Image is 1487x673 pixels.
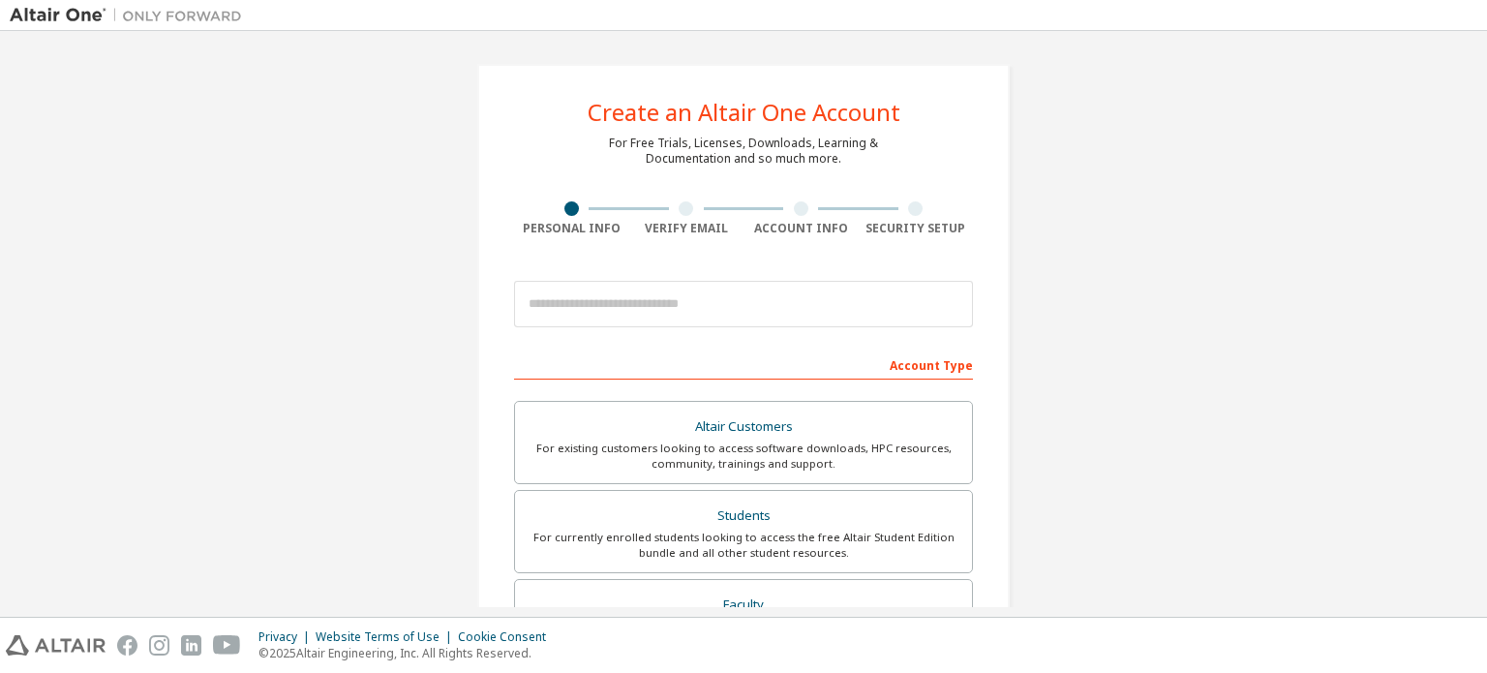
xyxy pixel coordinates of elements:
img: linkedin.svg [181,635,201,656]
div: Create an Altair One Account [588,101,900,124]
img: altair_logo.svg [6,635,106,656]
img: instagram.svg [149,635,169,656]
div: For Free Trials, Licenses, Downloads, Learning & Documentation and so much more. [609,136,878,167]
div: Privacy [258,629,316,645]
div: Security Setup [859,221,974,236]
div: Personal Info [514,221,629,236]
img: Altair One [10,6,252,25]
div: Altair Customers [527,413,960,441]
div: Cookie Consent [458,629,558,645]
div: Account Type [514,349,973,380]
div: For existing customers looking to access software downloads, HPC resources, community, trainings ... [527,441,960,472]
div: Faculty [527,592,960,619]
div: Website Terms of Use [316,629,458,645]
div: For currently enrolled students looking to access the free Altair Student Edition bundle and all ... [527,530,960,561]
div: Verify Email [629,221,744,236]
div: Students [527,503,960,530]
img: facebook.svg [117,635,137,656]
p: © 2025 Altair Engineering, Inc. All Rights Reserved. [258,645,558,661]
img: youtube.svg [213,635,241,656]
div: Account Info [743,221,859,236]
